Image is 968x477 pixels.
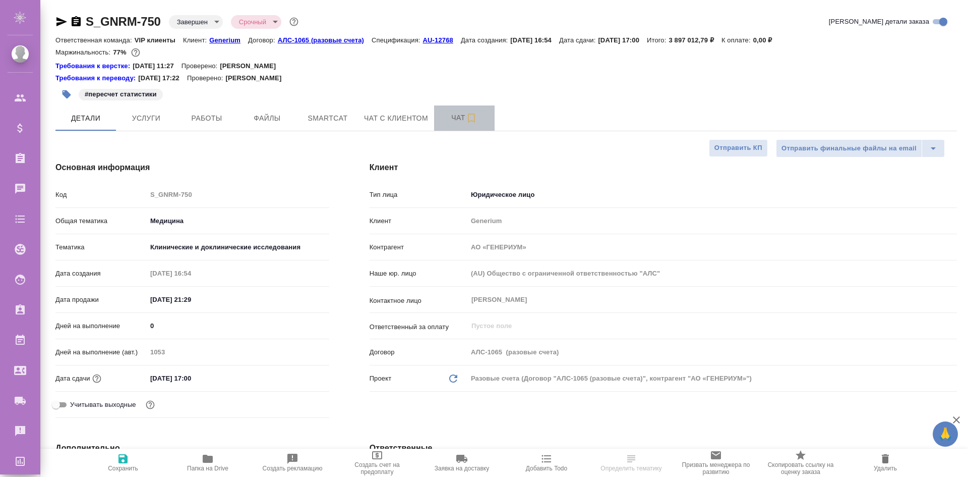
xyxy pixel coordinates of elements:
[370,242,467,252] p: Контрагент
[55,73,138,83] a: Требования к переводу:
[598,36,647,44] p: [DATE] 17:00
[504,449,589,477] button: Добавить Todo
[55,442,329,454] h4: Дополнительно
[55,16,68,28] button: Скопировать ссылку для ЯМессенджера
[423,36,461,44] p: AU-12768
[147,213,329,230] div: Медицина
[372,36,422,44] p: Спецификация:
[183,112,231,125] span: Работы
[147,319,329,333] input: ✎ Введи что-нибудь
[467,214,957,228] input: Пустое поле
[55,162,329,174] h4: Основная информация
[133,61,181,71] p: [DATE] 11:27
[461,36,510,44] p: Дата создания:
[113,48,129,56] p: 77%
[55,347,147,357] p: Дней на выполнение (авт.)
[680,461,752,475] span: Призвать менеджера по развитию
[248,36,278,44] p: Договор:
[843,449,928,477] button: Удалить
[55,242,147,252] p: Тематика
[174,18,211,26] button: Завершен
[129,46,142,59] button: 867817.52 RUB; 11695.70 UAH;
[781,143,917,154] span: Отправить финальные файлы на email
[370,442,957,454] h4: Ответственные
[81,449,165,477] button: Сохранить
[183,36,209,44] p: Клиент:
[108,465,138,472] span: Сохранить
[209,35,248,44] a: Generium
[467,240,957,254] input: Пустое поле
[55,48,113,56] p: Маржинальность:
[250,449,335,477] button: Создать рекламацию
[165,449,250,477] button: Папка на Drive
[829,17,929,27] span: [PERSON_NAME] детали заказа
[465,112,477,124] svg: Подписаться
[467,266,957,281] input: Пустое поле
[236,18,269,26] button: Срочный
[147,266,235,281] input: Пустое поле
[370,296,467,306] p: Контактное лицо
[764,461,837,475] span: Скопировать ссылку на оценку заказа
[225,73,289,83] p: [PERSON_NAME]
[55,73,138,83] div: Нажми, чтобы открыть папку с инструкцией
[147,371,235,386] input: ✎ Введи что-нибудь
[370,216,467,226] p: Клиент
[55,374,90,384] p: Дата сдачи
[55,36,135,44] p: Ответственная команда:
[85,89,157,99] p: #пересчет статистики
[423,35,461,44] a: AU-12768
[758,449,843,477] button: Скопировать ссылку на оценку заказа
[278,36,372,44] p: АЛС-1065 (разовые счета)
[304,112,352,125] span: Smartcat
[559,36,598,44] p: Дата сдачи:
[721,36,753,44] p: К оплате:
[55,321,147,331] p: Дней на выполнение
[55,269,147,279] p: Дата создания
[467,345,957,359] input: Пустое поле
[674,449,758,477] button: Призвать менеджера по развитию
[341,461,413,475] span: Создать счет на предоплату
[187,465,228,472] span: Папка на Drive
[370,190,467,200] p: Тип лица
[147,239,329,256] div: Клинические и доклинические исследования
[370,322,467,332] p: Ответственный за оплату
[169,15,223,29] div: Завершен
[135,36,183,44] p: VIP клиенты
[470,320,933,332] input: Пустое поле
[122,112,170,125] span: Услуги
[231,15,281,29] div: Завершен
[370,347,467,357] p: Договор
[335,449,419,477] button: Создать счет на предоплату
[467,370,957,387] div: Разовые счета (Договор "АЛС-1065 (разовые счета)", контрагент "АО «ГЕНЕРИУМ»")
[90,372,103,385] button: Если добавить услуги и заполнить их объемом, то дата рассчитается автоматически
[181,61,220,71] p: Проверено:
[370,374,392,384] p: Проект
[370,269,467,279] p: Наше юр. лицо
[78,89,164,98] span: пересчет статистики
[419,449,504,477] button: Заявка на доставку
[287,15,300,28] button: Доп статусы указывают на важность/срочность заказа
[70,16,82,28] button: Скопировать ссылку
[147,292,235,307] input: ✎ Введи что-нибудь
[62,112,110,125] span: Детали
[187,73,226,83] p: Проверено:
[937,423,954,445] span: 🙏
[510,36,559,44] p: [DATE] 16:54
[220,61,283,71] p: [PERSON_NAME]
[138,73,187,83] p: [DATE] 17:22
[467,186,957,203] div: Юридическое лицо
[55,216,147,226] p: Общая тематика
[55,61,133,71] div: Нажми, чтобы открыть папку с инструкцией
[147,345,329,359] input: Пустое поле
[776,139,945,157] div: split button
[55,83,78,105] button: Добавить тэг
[147,187,329,202] input: Пустое поле
[86,15,161,28] a: S_GNRM-750
[776,139,922,157] button: Отправить финальные файлы на email
[370,162,957,174] h4: Клиент
[70,400,136,410] span: Учитывать выходные
[933,421,958,447] button: 🙏
[874,465,897,472] span: Удалить
[669,36,721,44] p: 3 897 012,79 ₽
[263,465,323,472] span: Создать рекламацию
